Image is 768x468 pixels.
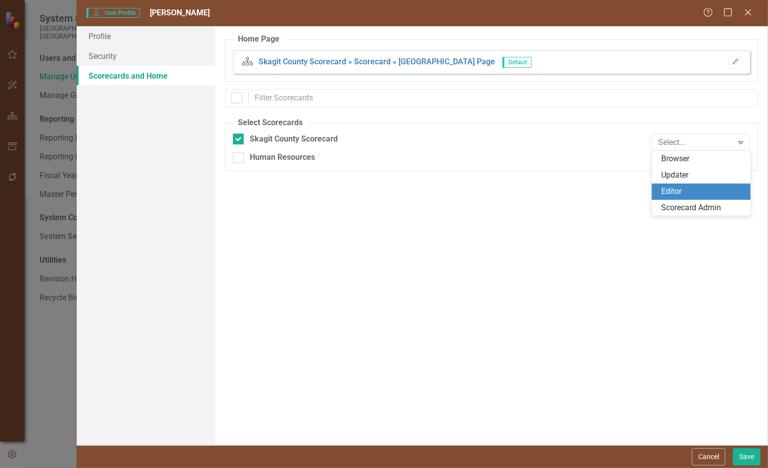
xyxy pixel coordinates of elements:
button: Please Save To Continue [728,56,743,69]
button: Save [733,448,761,466]
a: Skagit County Scorecard » Scorecard » [GEOGRAPHIC_DATA] Page [259,57,495,66]
span: User Profile [87,8,139,18]
div: Editor [662,186,745,197]
span: Default [502,57,532,68]
legend: Select Scorecards [233,117,308,129]
div: Skagit County Scorecard [250,134,338,145]
a: Profile [77,26,215,46]
span: [PERSON_NAME] [150,8,210,17]
input: Filter Scorecards [248,89,758,107]
button: Cancel [692,448,725,466]
div: Updater [662,170,745,181]
div: Scorecard Admin [662,202,745,214]
a: Scorecards and Home [77,66,215,86]
div: Human Resources [250,152,315,163]
legend: Home Page [233,34,284,45]
div: Browser [662,153,745,165]
a: Security [77,46,215,66]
